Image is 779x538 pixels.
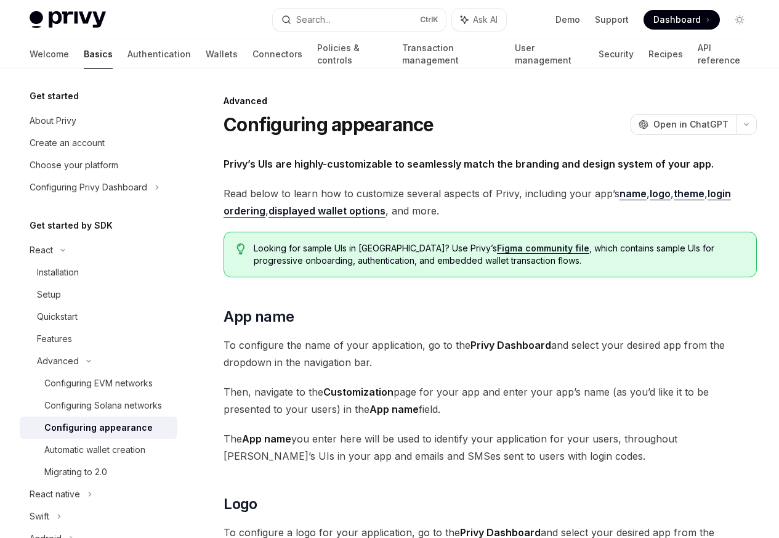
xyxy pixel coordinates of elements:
div: Configuring appearance [44,420,153,435]
a: Installation [20,261,177,283]
div: Advanced [37,354,79,369]
span: Then, navigate to the page for your app and enter your app’s name (as you’d like it to be present... [224,383,757,418]
div: React native [30,487,80,502]
div: Search... [296,12,331,27]
span: Logo [224,494,257,514]
a: Demo [555,14,580,26]
a: Features [20,328,177,350]
div: Configuring Solana networks [44,398,162,413]
div: Advanced [224,95,757,107]
a: Configuring appearance [20,417,177,439]
div: Create an account [30,136,105,150]
div: Choose your platform [30,158,118,173]
div: Installation [37,265,79,280]
div: About Privy [30,113,76,128]
div: Migrating to 2.0 [44,465,107,479]
strong: App name [369,403,419,415]
a: logo [650,187,671,200]
div: Features [37,332,72,346]
a: displayed wallet options [268,205,385,218]
a: Setup [20,283,177,306]
span: App name [224,307,294,327]
button: Ask AI [452,9,506,31]
strong: Privy’s UIs are highly-customizable to seamlessly match the branding and design system of your app. [224,158,714,170]
div: Automatic wallet creation [44,442,145,457]
span: Looking for sample UIs in [GEOGRAPHIC_DATA]? Use Privy’s , which contains sample UIs for progress... [254,242,744,267]
a: Choose your platform [20,154,177,176]
a: Basics [84,39,113,69]
a: Create an account [20,132,177,154]
a: Welcome [30,39,69,69]
button: Toggle dark mode [730,10,749,30]
a: About Privy [20,110,177,132]
a: Wallets [206,39,238,69]
a: Policies & controls [317,39,387,69]
span: The you enter here will be used to identify your application for your users, throughout [PERSON_N... [224,430,757,465]
a: theme [674,187,704,200]
div: Quickstart [37,309,78,324]
a: Configuring EVM networks [20,372,177,394]
strong: Customization [323,386,394,398]
a: Connectors [252,39,302,69]
a: Security [599,39,634,69]
div: Configuring EVM networks [44,376,153,391]
strong: App name [242,433,291,445]
div: Swift [30,509,49,524]
a: Migrating to 2.0 [20,461,177,483]
a: Dashboard [644,10,720,30]
a: Transaction management [402,39,499,69]
span: Ask AI [473,14,498,26]
button: Open in ChatGPT [631,114,736,135]
div: Configuring Privy Dashboard [30,180,147,195]
a: Automatic wallet creation [20,439,177,461]
svg: Tip [236,243,245,255]
a: Authentication [127,39,191,69]
h5: Get started by SDK [30,218,113,233]
span: To configure the name of your application, go to the and select your desired app from the dropdow... [224,336,757,371]
a: API reference [698,39,749,69]
a: Figma community file [497,243,589,254]
a: name [620,187,647,200]
strong: Privy Dashboard [470,339,551,351]
span: Dashboard [653,14,701,26]
div: React [30,243,53,258]
img: light logo [30,11,106,28]
a: Quickstart [20,306,177,328]
a: Configuring Solana networks [20,394,177,417]
button: Search...CtrlK [273,9,446,31]
a: User management [515,39,584,69]
span: Open in ChatGPT [653,118,729,131]
div: Setup [37,287,61,302]
h5: Get started [30,89,79,104]
a: Support [595,14,629,26]
a: Recipes [648,39,683,69]
h1: Configuring appearance [224,113,434,136]
span: Read below to learn how to customize several aspects of Privy, including your app’s , , , , , and... [224,185,757,219]
span: Ctrl K [420,15,438,25]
